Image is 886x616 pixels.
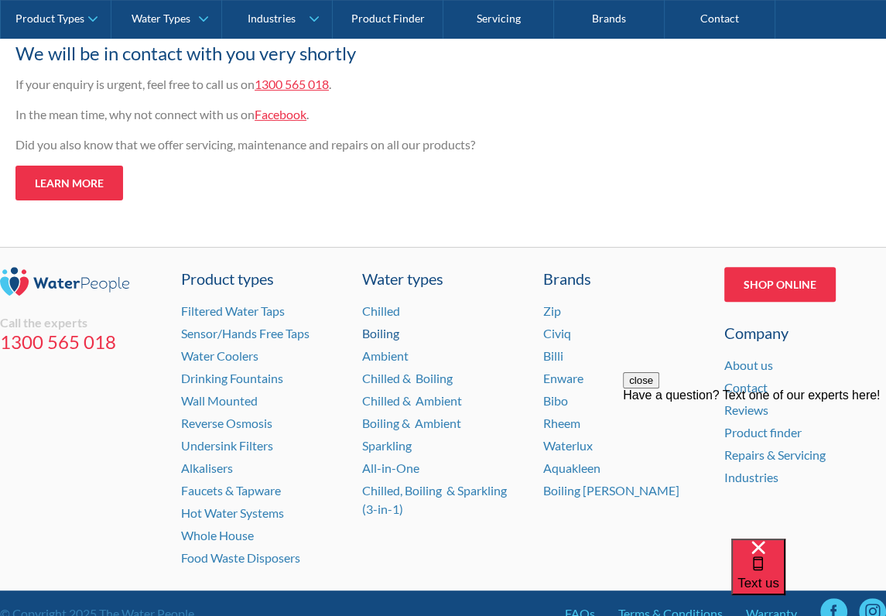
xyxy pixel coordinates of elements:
a: Chilled, Boiling & Sparkling (3-in-1) [362,483,507,516]
p: If your enquiry is urgent, feel free to call us on . [15,75,619,94]
a: Learn more [15,166,123,200]
div: Water Types [132,12,190,26]
a: Faucets & Tapware [181,483,281,498]
a: Drinking Fountains [181,371,283,385]
a: Chilled & Ambient [362,393,462,408]
a: Water types [362,267,524,290]
a: Aquakleen [543,460,600,475]
a: Shop Online [724,267,836,302]
div: Product Types [15,12,84,26]
a: Enware [543,371,583,385]
div: Industries [248,12,296,26]
a: Waterlux [543,438,593,453]
a: Boiling [362,326,399,341]
a: Civiq [543,326,571,341]
h2: We will be in contact with you very shortly [15,39,619,67]
a: Boiling & Ambient [362,416,461,430]
p: Did you also know that we offer servicing, maintenance and repairs on all our products? [15,135,619,154]
a: Facebook [255,107,306,121]
a: Rheem [543,416,580,430]
a: Billi [543,348,563,363]
a: 1300 565 018 [255,77,329,91]
a: Undersink Filters [181,438,273,453]
a: All-in-One [362,460,419,475]
a: Sensor/Hands Free Taps [181,326,310,341]
a: About us [724,358,773,372]
a: Food Waste Disposers [181,550,300,565]
p: In the mean time, why not connect with us on . [15,105,619,124]
a: Water Coolers [181,348,258,363]
a: Chilled & Boiling [362,371,453,385]
a: Bibo [543,393,568,408]
a: Chilled [362,303,400,318]
a: Wall Mounted [181,393,258,408]
a: Ambient [362,348,409,363]
a: Whole House [181,528,254,542]
iframe: podium webchat widget bubble [731,539,886,616]
a: Filtered Water Taps [181,303,285,318]
a: Alkalisers [181,460,233,475]
a: Sparkling [362,438,412,453]
a: Zip [543,303,561,318]
iframe: podium webchat widget prompt [623,372,886,558]
a: Product types [181,267,343,290]
a: Reverse Osmosis [181,416,272,430]
div: Company [724,321,886,344]
div: Brands [543,267,705,290]
a: Boiling [PERSON_NAME] [543,483,679,498]
a: Hot Water Systems [181,505,284,520]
